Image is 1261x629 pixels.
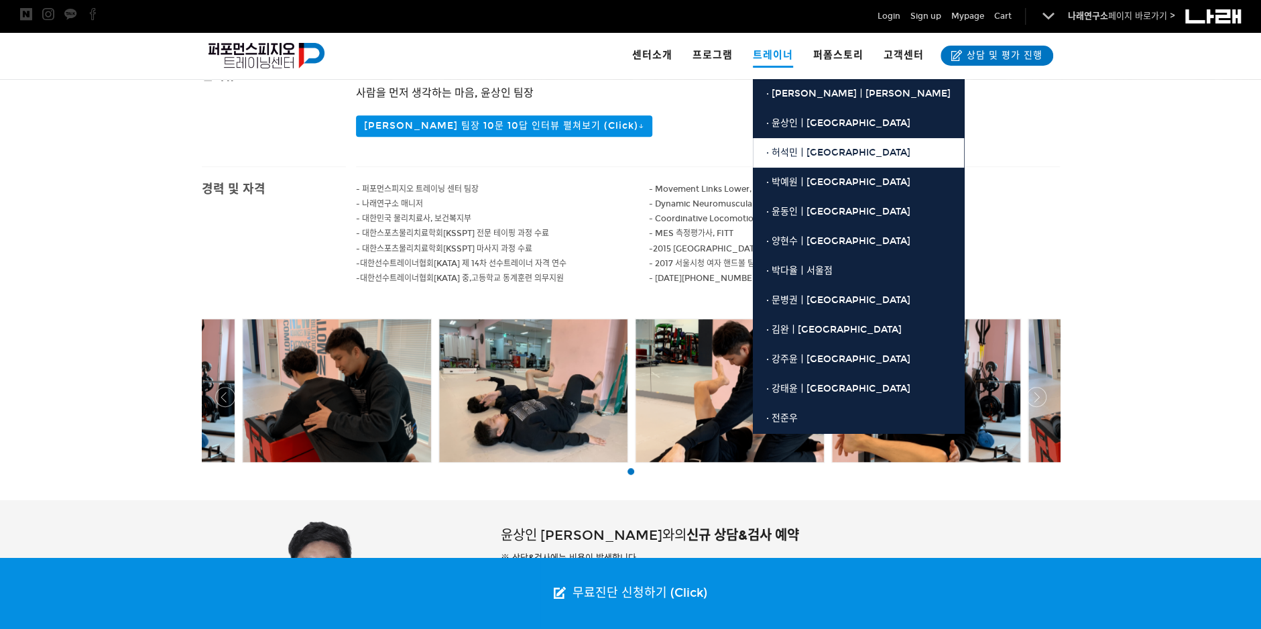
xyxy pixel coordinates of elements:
span: · 김완ㅣ[GEOGRAPHIC_DATA] [766,324,902,335]
span: · 전준우 [766,412,798,424]
a: 무료진단 신청하기 (Click) [540,558,721,629]
a: 트레이너 [743,32,803,79]
a: 고객센터 [874,32,934,79]
span: · 양현수ㅣ[GEOGRAPHIC_DATA] [766,235,910,247]
a: Login [878,9,900,23]
span: · 윤상인ㅣ[GEOGRAPHIC_DATA] [766,117,910,129]
span: - 퍼포먼스피지오 트레이닝 센터 팀장 [356,184,479,194]
span: - Dynamic Neuromuscular Stabilization [DNS] A course certified [649,199,906,209]
span: - MES 측정평가사, FITT [649,229,733,238]
span: · 허석민ㅣ[GEOGRAPHIC_DATA] [766,147,910,158]
a: · 강태윤ㅣ[GEOGRAPHIC_DATA] [753,374,964,404]
a: Sign up [910,9,941,23]
a: · 박예원ㅣ[GEOGRAPHIC_DATA] [753,168,964,197]
span: - 대한민국 물리치료사, 보건복지부 [356,214,471,223]
span: 경력 및 자격 [202,182,265,196]
a: · 전준우 [753,404,964,433]
span: - [KATA] 제 14차 선수트레이너 자격 연수 [356,259,566,268]
span: 2015 [GEOGRAPHIC_DATA] 직업멘토링 강사 [653,244,818,253]
span: 상담 및 평가 진행 [963,49,1042,62]
span: · 강태윤ㅣ[GEOGRAPHIC_DATA] [766,383,910,394]
span: - 나래연구소 매니저 [356,199,423,209]
a: · 박다율ㅣ서울점 [753,256,964,286]
span: 윤상인 [PERSON_NAME]와의 [501,527,686,543]
span: - Movement Links Lower, Upper Quarter certified [649,184,847,194]
span: 대한선수트레이너협회 [360,274,434,283]
span: · 박예원ㅣ[GEOGRAPHIC_DATA] [766,176,910,188]
p: ※ 상담&검사에는 비용이 발생합니다. [501,551,1059,565]
button: [PERSON_NAME] 팀장 10문 10답 인터뷰 펼쳐보기 (Click)↓ [356,115,652,137]
a: · 허석민ㅣ[GEOGRAPHIC_DATA] [753,138,964,168]
a: Mypage [951,9,984,23]
span: - 대한스포츠물리치료학회[KSSPT] 마사지 과정 수료 [356,244,532,253]
a: · 문병권ㅣ[GEOGRAPHIC_DATA] [753,286,964,315]
a: 프로그램 [682,32,743,79]
span: - [649,244,818,253]
span: 퍼폼스토리 [813,49,863,61]
a: 퍼폼스토리 [803,32,874,79]
span: - Coordinative Locomotion Training [CLT] A course, Exercise certified [649,214,926,223]
span: 센터소개 [632,49,672,61]
a: 나래연구소페이지 바로가기 > [1068,11,1175,21]
span: · [PERSON_NAME]ㅣ[PERSON_NAME] [766,88,951,99]
a: · [PERSON_NAME]ㅣ[PERSON_NAME] [753,79,964,109]
span: - 2017 서울시청 여자 핸드볼 팀 의무 지원 [649,259,788,268]
a: · 강주윤ㅣ[GEOGRAPHIC_DATA] [753,345,964,374]
span: - 대한스포츠물리치료학회[KSSPT] 전문 테이핑 과정 수료 [356,229,549,238]
strong: 나래연구소 [1068,11,1108,21]
span: · 강주윤ㅣ[GEOGRAPHIC_DATA] [766,353,910,365]
span: - [DATE][PHONE_NUMBER][DATE](진행중) 국내 쇼트트랙 경기 의무 지원 [649,274,914,283]
a: 상담 및 평가 진행 [941,46,1053,66]
span: · 윤동인ㅣ[GEOGRAPHIC_DATA] [766,206,910,217]
span: 신규 상담&검사 예약 [686,527,799,543]
a: · 김완ㅣ[GEOGRAPHIC_DATA] [753,315,964,345]
span: · 박다율ㅣ서울점 [766,265,833,276]
a: Cart [994,9,1012,23]
a: · 양현수ㅣ[GEOGRAPHIC_DATA] [753,227,964,256]
span: 대한선수트레이너협회 [360,259,434,268]
a: 센터소개 [622,32,682,79]
a: · 윤동인ㅣ[GEOGRAPHIC_DATA] [753,197,964,227]
span: 사람을 먼저 생각하는 마음, 윤상인 팀장 [356,87,534,99]
span: · 문병권ㅣ[GEOGRAPHIC_DATA] [766,294,910,306]
span: 트레이너 [753,44,793,68]
span: 프로그램 [693,49,733,61]
span: 고객센터 [884,49,924,61]
a: · 윤상인ㅣ[GEOGRAPHIC_DATA] [753,109,964,138]
span: "고객들에게 책임감 있는 자세와 거짓말 [DATE] 않는 행동을 하는 것이 우선되어야 합니다." [356,67,823,82]
span: - [KATA] 중,고등학교 동계훈련 의무지원 [356,274,564,283]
